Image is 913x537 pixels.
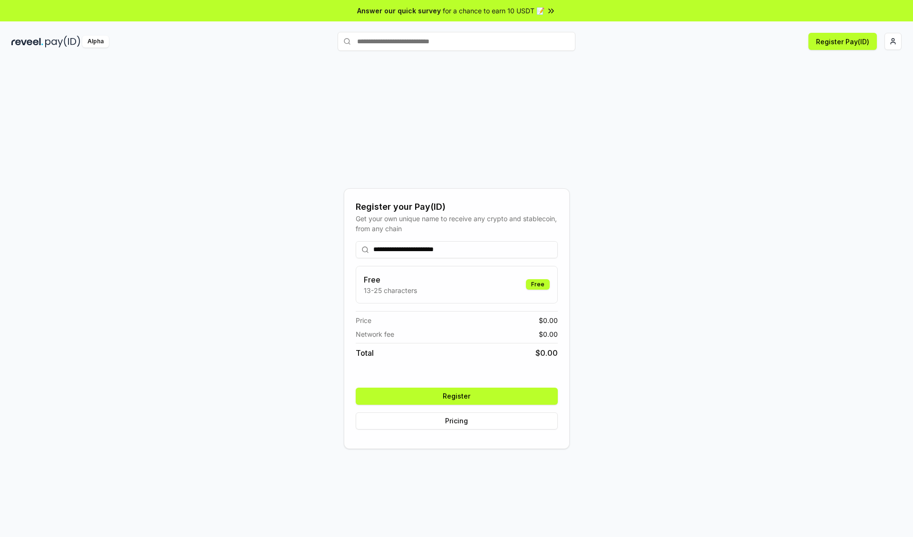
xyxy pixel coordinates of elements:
[356,214,558,234] div: Get your own unique name to receive any crypto and stablecoin, from any chain
[443,6,544,16] span: for a chance to earn 10 USDT 📝
[356,329,394,339] span: Network fee
[11,36,43,48] img: reveel_dark
[808,33,877,50] button: Register Pay(ID)
[364,274,417,285] h3: Free
[356,347,374,359] span: Total
[356,200,558,214] div: Register your Pay(ID)
[364,285,417,295] p: 13-25 characters
[535,347,558,359] span: $ 0.00
[539,315,558,325] span: $ 0.00
[356,388,558,405] button: Register
[539,329,558,339] span: $ 0.00
[356,412,558,430] button: Pricing
[45,36,80,48] img: pay_id
[82,36,109,48] div: Alpha
[526,279,550,290] div: Free
[357,6,441,16] span: Answer our quick survey
[356,315,371,325] span: Price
